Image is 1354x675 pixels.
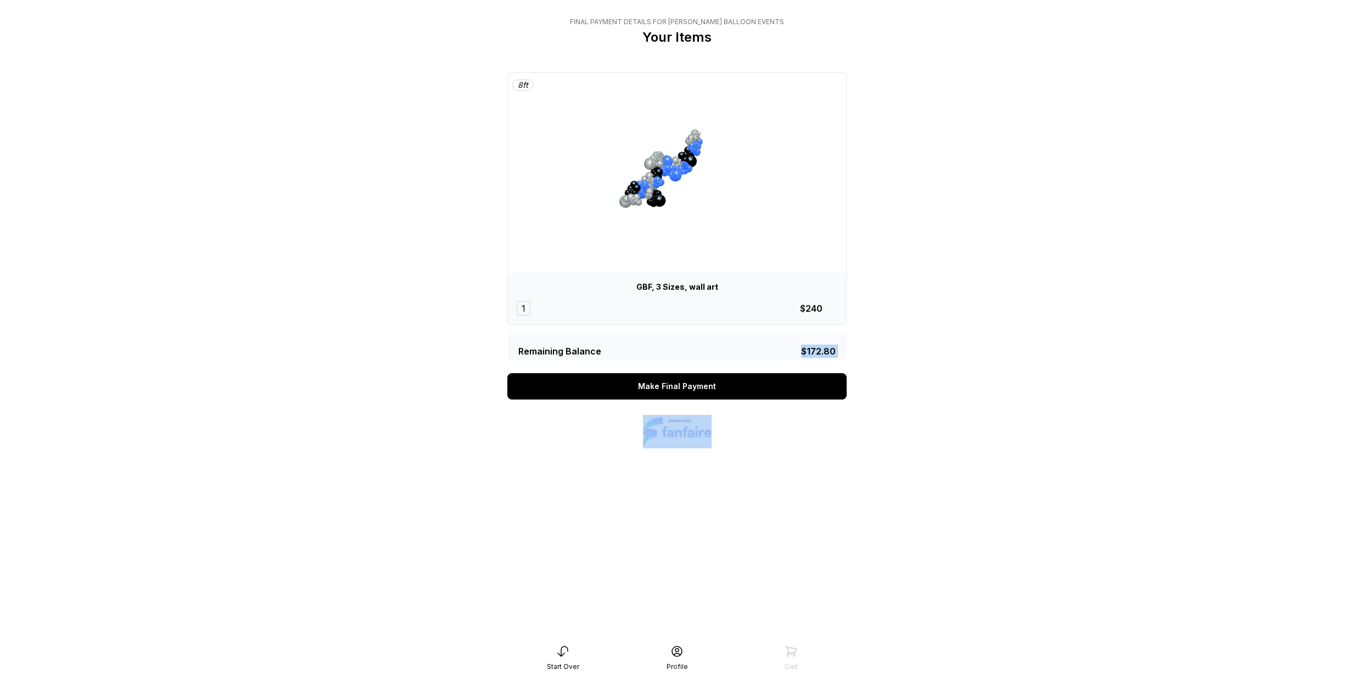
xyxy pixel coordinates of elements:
[800,302,823,315] div: $240
[643,415,712,448] img: logo
[517,282,837,292] div: GBF, 3 Sizes, wall art
[547,662,579,671] div: Start Over
[801,345,836,358] div: $172.80
[517,301,530,316] div: 1
[570,18,784,26] div: Final Payment Details for [PERSON_NAME] Balloon Events
[518,345,601,358] div: Remaining Balance
[570,29,784,46] p: Your Items
[785,662,798,671] div: Cart
[507,373,847,400] a: Make Final Payment
[512,80,534,91] div: 8 ft
[667,662,688,671] div: Profile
